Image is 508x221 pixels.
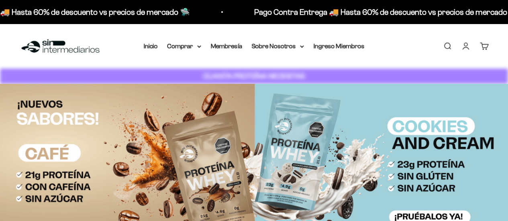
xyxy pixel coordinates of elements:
[167,41,201,51] summary: Comprar
[144,43,158,49] a: Inicio
[314,43,365,49] a: Ingreso Miembros
[211,43,242,49] a: Membresía
[252,41,304,51] summary: Sobre Nosotros
[203,72,305,80] strong: CUANTA PROTEÍNA NECESITAS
